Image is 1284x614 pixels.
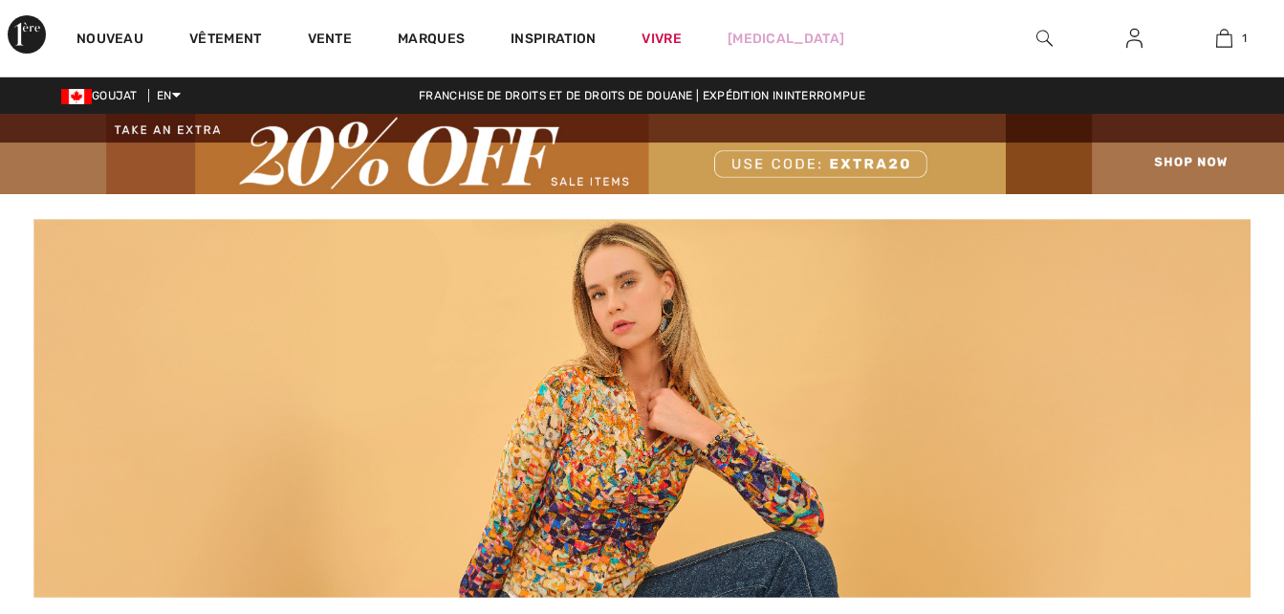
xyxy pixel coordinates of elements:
a: Nouveau [76,31,143,51]
span: GOUJAT [61,89,145,102]
a: Sign In [1111,27,1158,51]
a: [MEDICAL_DATA] [728,29,844,49]
img: Rechercher sur le site Web [1036,27,1053,50]
iframe: Opens a widget where you can chat to one of our agents [1131,471,1265,518]
span: Inspiration [511,31,596,51]
img: Dolcezza Clothing - Canada | Shop Artistic Fashion Online at 1ère Avenue [33,217,1251,598]
img: Mon sac [1216,27,1232,50]
img: Dollar canadien [61,89,92,104]
a: Marques [398,31,465,51]
a: 1 [1180,27,1268,50]
font: EN [157,89,172,102]
a: Vivre [642,29,682,49]
img: 1ère Avenue [8,15,46,54]
span: 1 [1242,30,1247,47]
a: Vente [308,31,353,51]
a: Vêtement [189,31,261,51]
img: Mes infos [1126,27,1143,50]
